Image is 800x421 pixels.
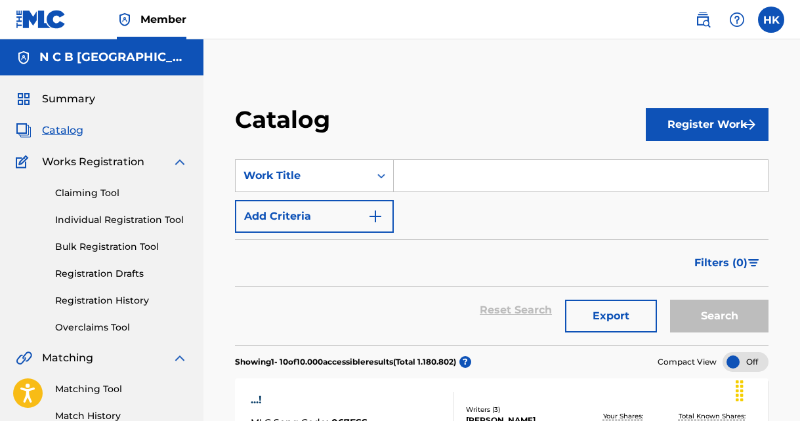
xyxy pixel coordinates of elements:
[55,213,188,227] a: Individual Registration Tool
[55,321,188,334] a: Overclaims Tool
[42,350,93,366] span: Matching
[55,186,188,200] a: Claiming Tool
[734,358,800,421] div: Chat-widget
[758,7,784,33] div: User Menu
[16,10,66,29] img: MLC Logo
[243,168,362,184] div: Work Title
[686,247,768,279] button: Filters (0)
[39,50,188,65] h5: N C B SCANDINAVIA
[55,294,188,308] a: Registration History
[117,12,133,28] img: Top Rightsholder
[459,356,471,368] span: ?
[235,105,337,134] h2: Catalog
[16,91,32,107] img: Summary
[565,300,657,332] button: Export
[368,209,383,224] img: 9d2ae6d4665cec9f34b9.svg
[16,350,32,366] img: Matching
[16,123,83,138] a: CatalogCatalog
[763,252,800,357] iframe: Resource Center
[16,154,33,170] img: Works Registration
[16,91,95,107] a: SummarySummary
[466,405,580,414] div: Writers ( 3 )
[729,371,750,411] div: Træk
[679,411,749,421] p: Total Known Shares:
[235,159,768,345] form: Search Form
[16,123,32,138] img: Catalog
[235,200,394,233] button: Add Criteria
[42,154,144,170] span: Works Registration
[172,350,188,366] img: expand
[55,240,188,254] a: Bulk Registration Tool
[251,392,442,408] div: ...!
[724,7,750,33] div: Help
[658,356,717,368] span: Compact View
[42,91,95,107] span: Summary
[172,154,188,170] img: expand
[695,12,711,28] img: search
[16,50,32,66] img: Accounts
[603,411,646,421] p: Your Shares:
[729,12,745,28] img: help
[646,108,768,141] button: Register Work
[742,117,758,132] img: f7272a7cc735f4ea7f67.svg
[748,259,759,267] img: filter
[140,12,186,27] span: Member
[690,7,716,33] a: Public Search
[235,356,456,368] p: Showing 1 - 10 of 10.000 accessible results (Total 1.180.802 )
[42,123,83,138] span: Catalog
[694,255,747,271] span: Filters ( 0 )
[734,358,800,421] iframe: Chat Widget
[55,267,188,281] a: Registration Drafts
[55,382,188,396] a: Matching Tool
